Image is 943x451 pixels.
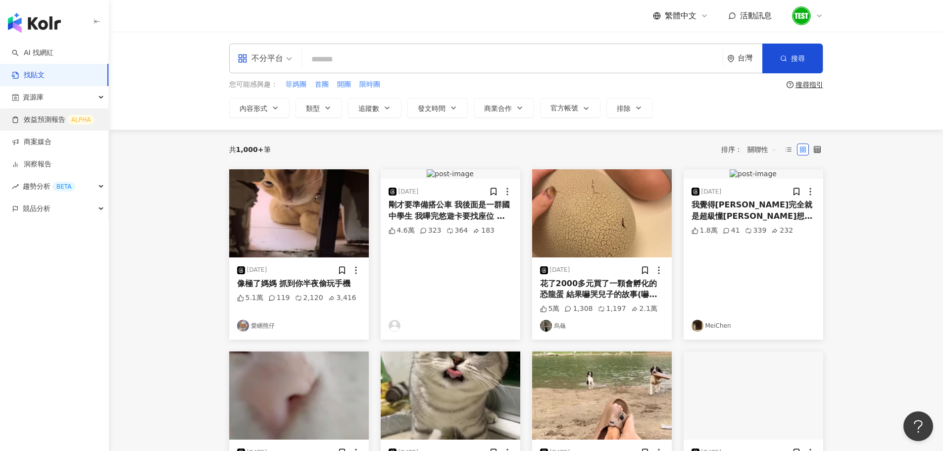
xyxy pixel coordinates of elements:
img: post-image [229,169,369,257]
div: 剛才要準備搭公車 我後面是一群國中學生 我嗶完悠遊卡要找座位 後面的妹妹突然說找不到悠遊卡 身後的同學同時打開錢包大家在[PERSON_NAME] 她就跟後面的好朋友說 沒事 你們先搭我走路去 ... [389,200,512,222]
a: 效益預測報告ALPHA [12,115,95,125]
a: searchAI 找網紅 [12,48,53,58]
div: 像極了媽媽 抓到你半夜偷玩手機 [237,278,361,289]
img: KOL Avatar [692,320,703,332]
div: 364 [447,226,468,236]
span: 首團 [315,80,329,90]
img: KOL Avatar [237,320,249,332]
span: 排除 [617,104,631,112]
span: 內容形式 [240,104,267,112]
img: unnamed.png [792,6,811,25]
a: 洞察報告 [12,159,51,169]
div: 花了2000多元買了一顆會孵化的恐龍蛋 結果嚇哭兒子的故事(嚇哭部分沒錄到） 只有媽媽一個人覺得有趣! BTW 2000多居然買到仿的😑賣家上面還標榜TOMY，結果根本不是，我也懶得退了 [540,278,664,301]
button: 開團 [337,79,351,90]
span: 官方帳號 [550,104,578,112]
img: post-image [427,169,474,179]
button: 排除 [606,98,653,118]
div: [DATE] [550,266,570,274]
div: 2.1萬 [631,304,657,314]
div: 4.6萬 [389,226,415,236]
button: 追蹤數 [348,98,401,118]
img: logo [8,13,61,33]
button: 內容形式 [229,98,290,118]
a: 找貼文 [12,70,45,80]
div: 41 [723,226,740,236]
div: 搜尋指引 [795,81,823,89]
div: 5萬 [540,304,560,314]
div: 183 [473,226,495,236]
div: 我覺得[PERSON_NAME]完全就是超級懂[PERSON_NAME]想要什麼 用她的角度去理解她 哪個男生會用串友情手鍊這麼可愛的方法去認識[PERSON_NAME] 太浪漫了💕 [692,200,815,222]
img: KOL Avatar [540,320,552,332]
span: 活動訊息 [740,11,772,20]
div: 3,416 [328,293,356,303]
span: 繁體中文 [665,10,696,21]
img: post-image [730,169,777,179]
div: 2,120 [295,293,323,303]
img: KOL Avatar [389,320,400,332]
div: BETA [52,182,75,192]
div: 232 [771,226,793,236]
div: 119 [268,293,290,303]
iframe: Help Scout Beacon - Open [903,411,933,441]
div: 排序： [721,142,783,157]
div: 5.1萬 [237,293,263,303]
button: 限時團 [359,79,381,90]
div: [DATE] [398,188,419,196]
img: post-image [381,351,520,440]
div: 339 [745,226,767,236]
span: 競品分析 [23,198,50,220]
a: KOL Avatar愛睏熊仔 [237,320,361,332]
div: 1.8萬 [692,226,718,236]
span: appstore [238,53,248,63]
span: 1,000+ [236,146,264,153]
button: 首團 [314,79,329,90]
span: 類型 [306,104,320,112]
span: question-circle [787,81,794,88]
span: 發文時間 [418,104,446,112]
img: post-image [532,351,672,440]
a: 商案媒合 [12,137,51,147]
img: post-image [532,169,672,257]
button: 類型 [296,98,342,118]
div: 不分平台 [238,50,283,66]
div: 共 筆 [229,146,271,153]
button: 菲媽團 [285,79,307,90]
div: 1,197 [598,304,626,314]
div: 台灣 [738,54,762,62]
span: 關聯性 [747,142,777,157]
div: 323 [420,226,442,236]
a: KOL AvatarMeiChen [692,320,815,332]
button: 發文時間 [407,98,468,118]
span: 限時團 [359,80,380,90]
span: 搜尋 [791,54,805,62]
span: 菲媽團 [286,80,306,90]
button: 搜尋 [762,44,823,73]
div: [DATE] [247,266,267,274]
span: environment [727,55,735,62]
span: rise [12,183,19,190]
a: KOL Avatar烏龜 [540,320,664,332]
span: 追蹤數 [358,104,379,112]
button: 官方帳號 [540,98,600,118]
span: 資源庫 [23,86,44,108]
div: [DATE] [701,188,722,196]
img: post-image [229,351,369,440]
a: KOL Avatar [389,320,512,332]
span: 您可能感興趣： [229,80,278,90]
span: 趨勢分析 [23,175,75,198]
span: 商業合作 [484,104,512,112]
img: post-image [684,351,823,440]
span: 開團 [337,80,351,90]
button: 商業合作 [474,98,534,118]
div: 1,308 [564,304,593,314]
